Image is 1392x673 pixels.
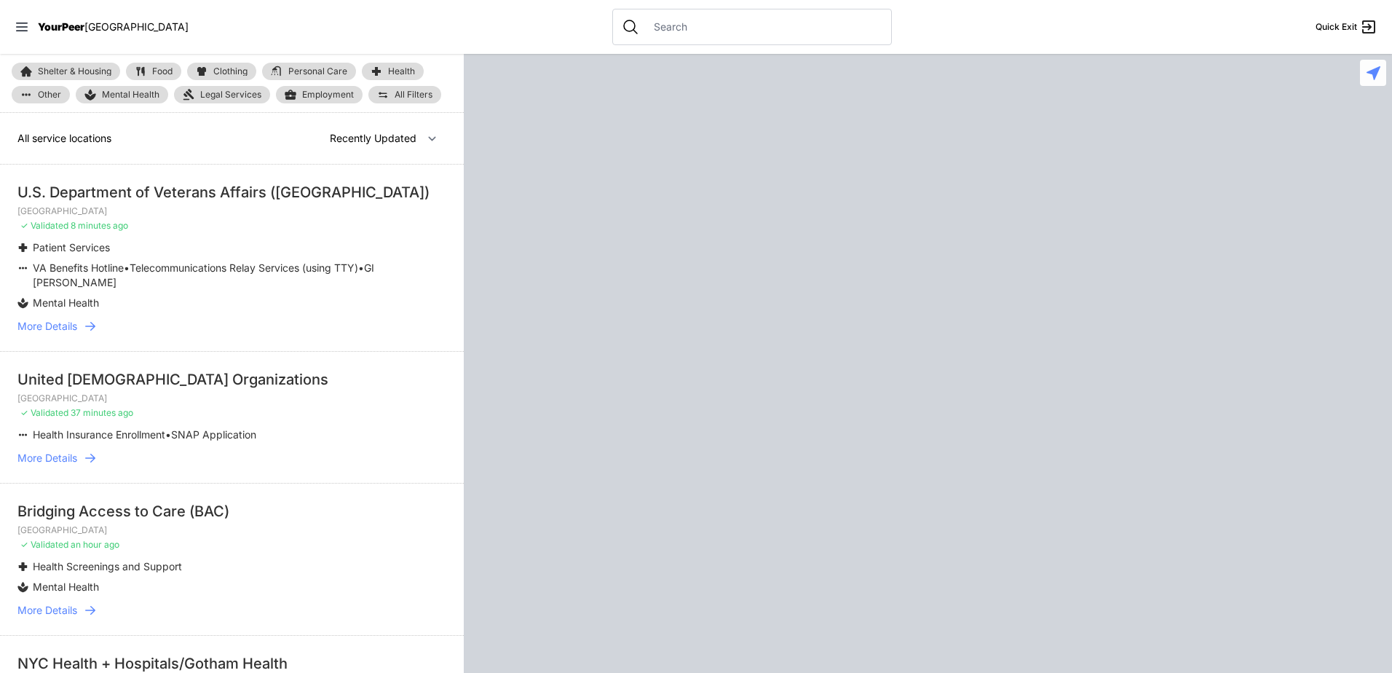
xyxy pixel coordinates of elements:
span: Clothing [213,67,248,76]
span: Health [388,67,415,76]
a: Food [126,63,181,80]
a: Legal Services [174,86,270,103]
div: Bridging Access to Care (BAC) [17,501,446,522]
span: [GEOGRAPHIC_DATA] [84,20,189,33]
span: ✓ Validated [20,407,68,418]
span: Mental Health [33,580,99,593]
div: U.S. Department of Veterans Affairs ([GEOGRAPHIC_DATA]) [17,182,446,202]
span: YourPeer [38,20,84,33]
a: Personal Care [262,63,356,80]
span: VA Benefits Hotline [33,261,124,274]
span: SNAP Application [171,428,256,441]
span: More Details [17,319,77,334]
span: Mental Health [102,89,159,101]
span: All Filters [395,90,432,99]
span: • [124,261,130,274]
span: Employment [302,89,354,101]
p: [GEOGRAPHIC_DATA] [17,393,446,404]
a: Other [12,86,70,103]
a: Health [362,63,424,80]
span: More Details [17,451,77,465]
span: Food [152,67,173,76]
a: Employment [276,86,363,103]
a: More Details [17,319,446,334]
span: Other [38,90,61,99]
span: 37 minutes ago [71,407,133,418]
span: ✓ Validated [20,220,68,231]
p: [GEOGRAPHIC_DATA] [17,524,446,536]
a: Shelter & Housing [12,63,120,80]
span: an hour ago [71,539,119,550]
a: All Filters [368,86,441,103]
a: Clothing [187,63,256,80]
span: Patient Services [33,241,110,253]
span: Shelter & Housing [38,67,111,76]
span: Quick Exit [1316,21,1357,33]
span: Legal Services [200,89,261,101]
input: Search [645,20,882,34]
span: • [358,261,364,274]
span: • [165,428,171,441]
span: Mental Health [33,296,99,309]
span: Personal Care [288,67,347,76]
span: Telecommunications Relay Services (using TTY) [130,261,358,274]
p: [GEOGRAPHIC_DATA] [17,205,446,217]
span: 8 minutes ago [71,220,128,231]
div: United [DEMOGRAPHIC_DATA] Organizations [17,369,446,390]
a: Quick Exit [1316,18,1377,36]
a: Mental Health [76,86,168,103]
span: All service locations [17,132,111,144]
a: More Details [17,451,446,465]
span: ✓ Validated [20,539,68,550]
a: YourPeer[GEOGRAPHIC_DATA] [38,23,189,31]
span: Health Insurance Enrollment [33,428,165,441]
span: Health Screenings and Support [33,560,182,572]
a: More Details [17,603,446,618]
span: More Details [17,603,77,618]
